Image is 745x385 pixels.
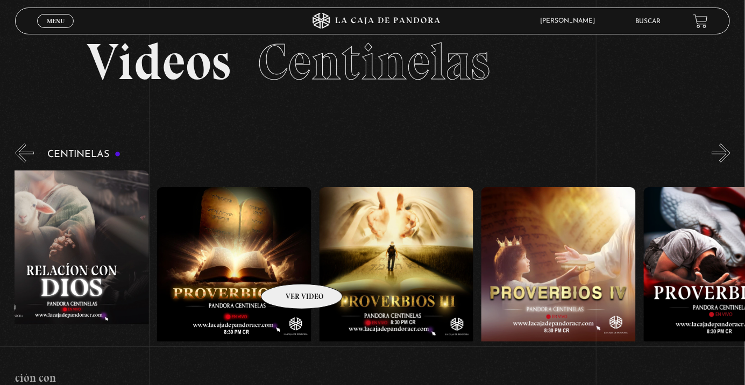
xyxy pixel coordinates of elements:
[47,18,65,24] span: Menu
[693,14,708,28] a: View your shopping cart
[15,144,34,162] button: Previous
[636,18,661,25] a: Buscar
[258,31,491,92] span: Centinelas
[87,37,659,88] h2: Videos
[535,18,606,24] span: [PERSON_NAME]
[47,149,121,160] h3: Centinelas
[43,27,68,34] span: Cerrar
[712,144,730,162] button: Next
